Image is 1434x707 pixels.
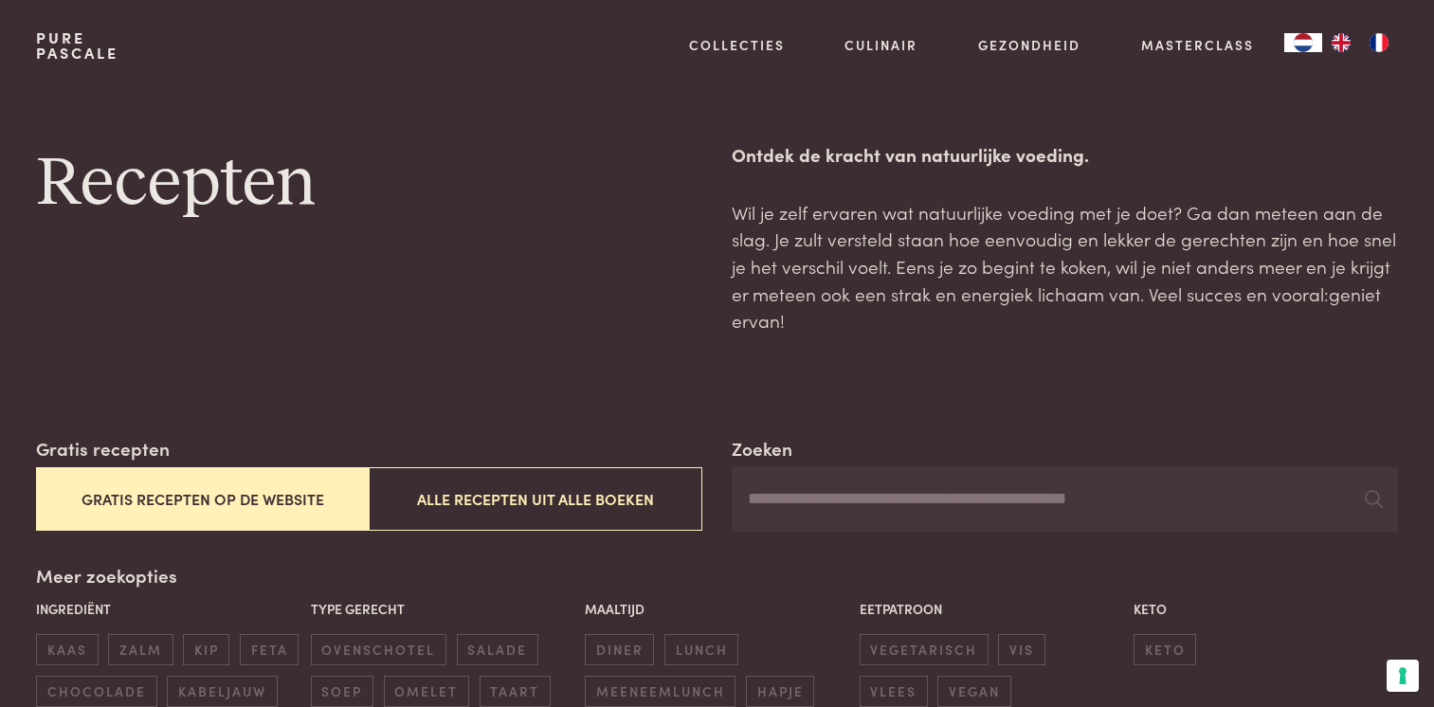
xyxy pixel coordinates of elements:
[457,634,538,665] span: salade
[585,634,654,665] span: diner
[860,599,1124,619] p: Eetpatroon
[36,141,701,227] h1: Recepten
[732,199,1397,335] p: Wil je zelf ervaren wat natuurlijke voeding met je doet? Ga dan meteen aan de slag. Je zult verst...
[311,676,373,707] span: soep
[36,467,369,531] button: Gratis recepten op de website
[860,634,989,665] span: vegetarisch
[183,634,229,665] span: kip
[1134,634,1196,665] span: keto
[36,435,170,462] label: Gratis recepten
[978,35,1080,55] a: Gezondheid
[36,599,300,619] p: Ingrediënt
[167,676,277,707] span: kabeljauw
[844,35,917,55] a: Culinair
[1134,599,1398,619] p: Keto
[1322,33,1360,52] a: EN
[36,634,98,665] span: kaas
[1141,35,1254,55] a: Masterclass
[732,141,1089,167] strong: Ontdek de kracht van natuurlijke voeding.
[1284,33,1322,52] a: NL
[369,467,701,531] button: Alle recepten uit alle boeken
[1387,660,1419,692] button: Uw voorkeuren voor toestemming voor trackingtechnologieën
[108,634,172,665] span: zalm
[1360,33,1398,52] a: FR
[1284,33,1322,52] div: Language
[384,676,469,707] span: omelet
[36,676,156,707] span: chocolade
[585,676,735,707] span: meeneemlunch
[689,35,785,55] a: Collecties
[732,435,792,462] label: Zoeken
[937,676,1010,707] span: vegan
[240,634,299,665] span: feta
[311,599,575,619] p: Type gerecht
[664,634,738,665] span: lunch
[36,30,118,61] a: PurePascale
[1322,33,1398,52] ul: Language list
[480,676,551,707] span: taart
[585,599,849,619] p: Maaltijd
[860,676,928,707] span: vlees
[998,634,1044,665] span: vis
[1284,33,1398,52] aside: Language selected: Nederlands
[746,676,814,707] span: hapje
[311,634,446,665] span: ovenschotel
